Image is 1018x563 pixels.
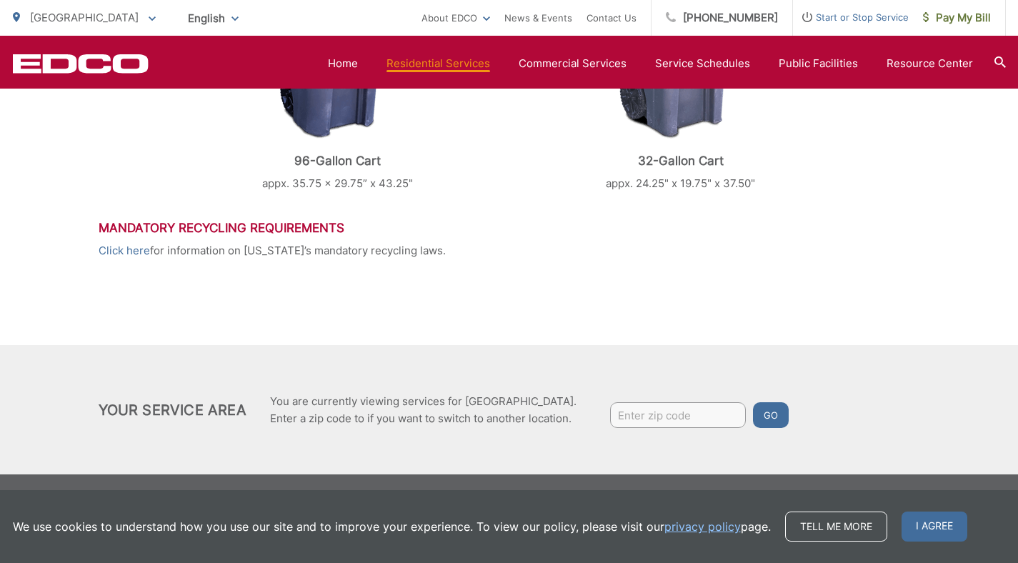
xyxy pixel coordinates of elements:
h2: Your Service Area [99,402,246,419]
p: We use cookies to understand how you use our site and to improve your experience. To view our pol... [13,518,771,535]
a: Contact Us [587,9,637,26]
a: EDCD logo. Return to the homepage. [13,54,149,74]
p: 32-Gallon Cart [527,154,834,168]
a: Commercial Services [519,55,627,72]
a: privacy policy [664,518,741,535]
a: Click here [99,242,150,259]
a: Home [328,55,358,72]
p: You are currently viewing services for [GEOGRAPHIC_DATA]. Enter a zip code to if you want to swit... [270,393,577,427]
a: Residential Services [386,55,490,72]
p: for information on [US_STATE]’s mandatory recycling laws. [99,242,920,259]
p: 96-Gallon Cart [184,154,491,168]
span: English [177,6,249,31]
a: Public Facilities [779,55,858,72]
a: About EDCO [421,9,490,26]
input: Enter zip code [610,402,746,428]
a: News & Events [504,9,572,26]
span: Pay My Bill [923,9,991,26]
span: [GEOGRAPHIC_DATA] [30,11,139,24]
p: appx. 35.75 x 29.75” x 43.25" [184,175,491,192]
a: Service Schedules [655,55,750,72]
a: Resource Center [887,55,973,72]
p: appx. 24.25" x 19.75" x 37.50" [527,175,834,192]
h3: Mandatory Recycling Requirements [99,221,920,235]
